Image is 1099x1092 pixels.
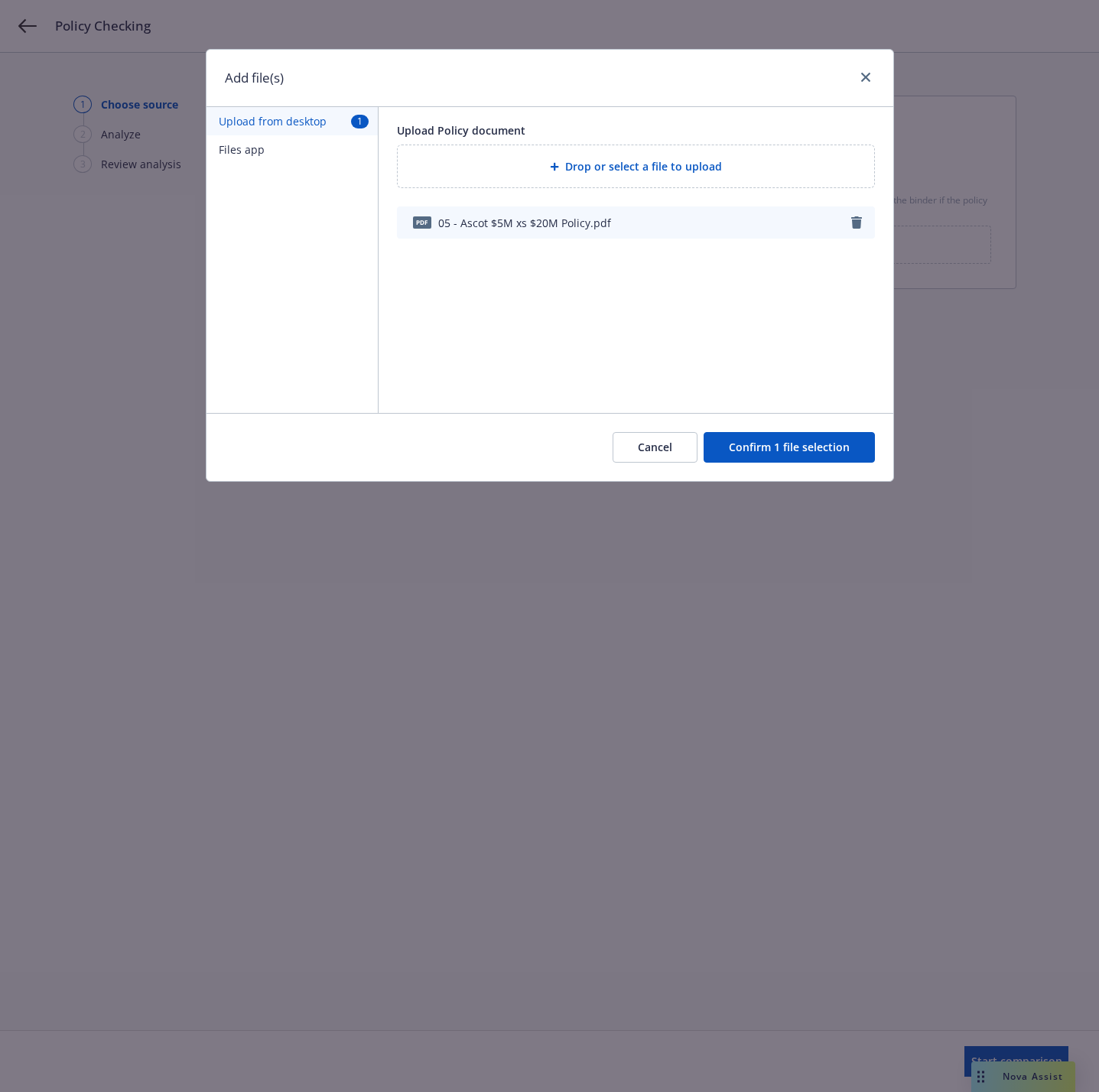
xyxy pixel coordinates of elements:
div: Upload Policy document [397,122,875,138]
button: Files app [206,135,378,164]
button: Confirm 1 file selection [704,432,875,463]
span: pdf [413,216,431,228]
span: 1 [351,115,369,128]
a: close [857,68,875,86]
div: Drop or select a file to upload [397,145,875,188]
span: Drop or select a file to upload [565,158,722,174]
span: 05 - Ascot $5M xs $20M Policy.pdf [438,215,611,231]
button: Upload from desktop1 [206,107,378,135]
button: Cancel [613,432,697,463]
h1: Add file(s) [225,68,284,88]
